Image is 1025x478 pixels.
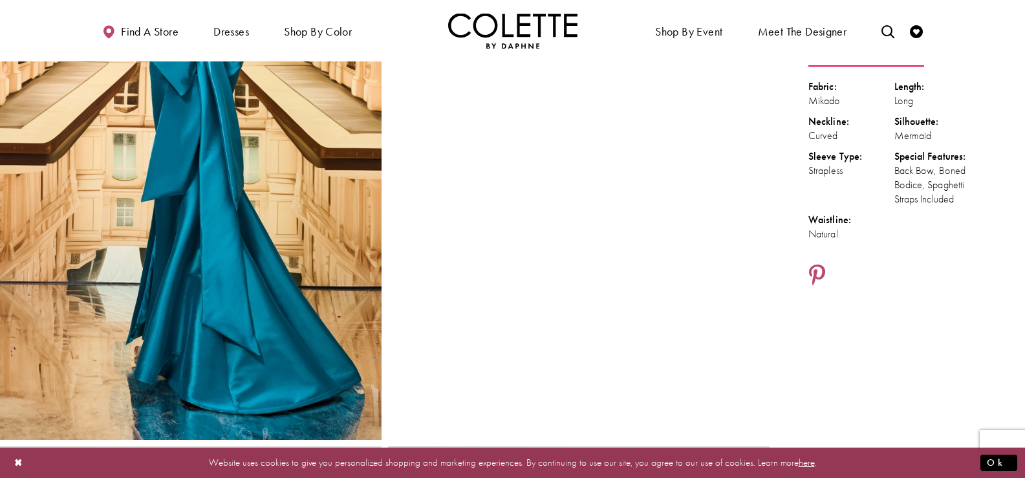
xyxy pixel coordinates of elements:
a: Meet the designer [755,13,850,49]
span: Dresses [213,25,249,38]
div: Silhouette: [894,114,980,129]
div: Length: [894,80,980,94]
span: Shop by color [284,25,352,38]
a: Visit Home Page [448,13,577,49]
div: Long [894,94,980,108]
span: Meet the designer [758,25,847,38]
div: Curved [808,129,894,143]
a: Find a store [99,13,182,49]
div: Mikado [808,94,894,108]
a: Share using Pinterest - Opens in new tab [808,264,826,288]
span: Shop By Event [652,13,726,49]
span: Find a store [121,25,178,38]
div: Natural [808,227,894,241]
button: Close Dialog [8,451,30,474]
div: Back Bow, Boned Bodice, Spaghetti Straps Included [894,164,980,206]
span: Shop by color [281,13,355,49]
a: Check Wishlist [907,13,926,49]
div: Special Features: [894,149,980,164]
div: Neckline: [808,114,894,129]
img: Colette by Daphne [448,13,577,49]
p: Website uses cookies to give you personalized shopping and marketing experiences. By continuing t... [93,454,932,472]
a: Toggle search [878,13,898,49]
a: here [799,456,815,469]
div: Sleeve Type: [808,149,894,164]
button: Submit Dialog [980,455,1017,471]
span: Shop By Event [655,25,722,38]
div: Waistline: [808,213,894,227]
span: Dresses [210,13,252,49]
div: Strapless [808,164,894,178]
div: Fabric: [808,80,894,94]
div: Mermaid [894,129,980,143]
